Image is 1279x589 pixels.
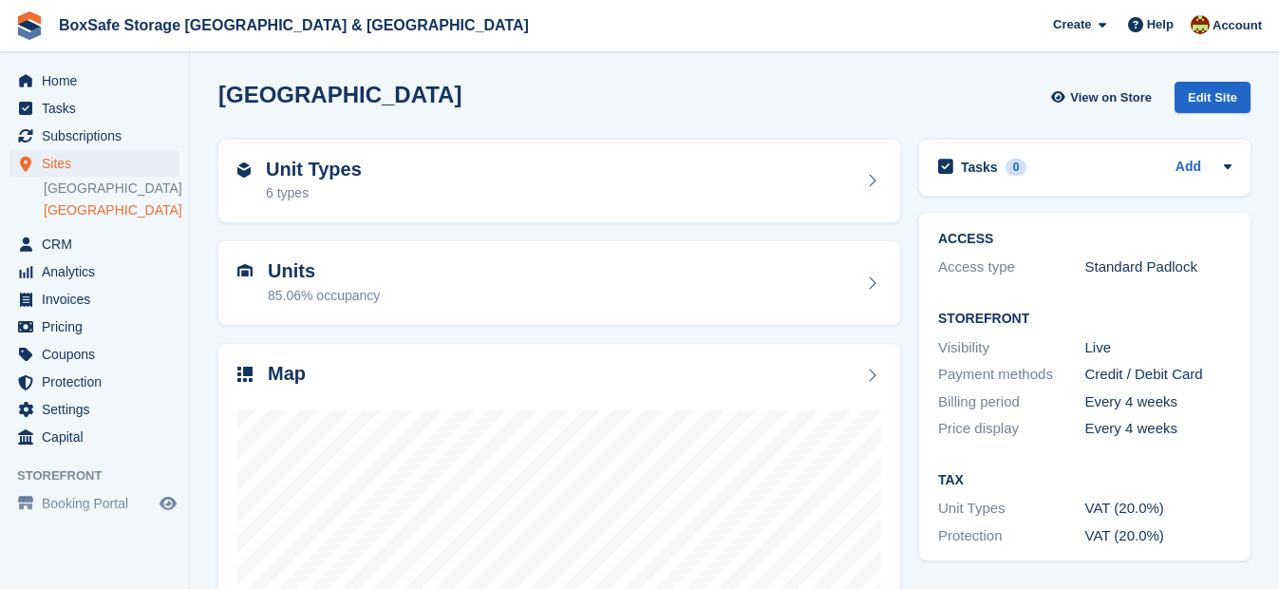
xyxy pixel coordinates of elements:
div: Edit Site [1175,82,1251,113]
a: BoxSafe Storage [GEOGRAPHIC_DATA] & [GEOGRAPHIC_DATA] [51,9,536,41]
a: menu [9,231,179,257]
span: Invoices [42,286,156,313]
img: unit-icn-7be61d7bf1b0ce9d3e12c5938cc71ed9869f7b940bace4675aadf7bd6d80202e.svg [237,264,253,277]
span: Tasks [42,95,156,122]
h2: Units [268,260,380,282]
a: [GEOGRAPHIC_DATA] [44,180,179,198]
a: menu [9,341,179,368]
a: Edit Site [1175,82,1251,121]
span: Capital [42,424,156,450]
div: 6 types [266,183,362,203]
span: Coupons [42,341,156,368]
div: Billing period [938,391,1085,413]
div: Live [1085,337,1232,359]
div: Protection [938,525,1085,547]
span: Create [1053,15,1091,34]
span: Booking Portal [42,490,156,517]
img: unit-type-icn-2b2737a686de81e16bb02015468b77c625bbabd49415b5ef34ead5e3b44a266d.svg [237,162,251,178]
a: Unit Types 6 types [218,140,900,223]
div: 0 [1006,159,1027,176]
h2: Map [268,363,306,385]
span: Account [1213,16,1262,35]
div: VAT (20.0%) [1085,525,1232,547]
span: Help [1147,15,1174,34]
a: View on Store [1048,82,1159,113]
a: menu [9,95,179,122]
div: Visibility [938,337,1085,359]
a: menu [9,490,179,517]
h2: Unit Types [266,159,362,180]
a: menu [9,286,179,313]
span: View on Store [1070,88,1152,107]
div: Unit Types [938,498,1085,520]
span: Sites [42,150,156,177]
span: Home [42,67,156,94]
span: Pricing [42,313,156,340]
a: menu [9,150,179,177]
div: Price display [938,418,1085,440]
a: menu [9,424,179,450]
img: map-icn-33ee37083ee616e46c38cad1a60f524a97daa1e2b2c8c0bc3eb3415660979fc1.svg [237,367,253,382]
div: Every 4 weeks [1085,418,1232,440]
img: Kim [1191,15,1210,34]
a: [GEOGRAPHIC_DATA] [44,201,179,219]
h2: [GEOGRAPHIC_DATA] [218,82,461,107]
span: Storefront [17,466,189,485]
a: Units 85.06% occupancy [218,241,900,325]
span: Subscriptions [42,123,156,149]
div: Payment methods [938,364,1085,386]
span: CRM [42,231,156,257]
h2: ACCESS [938,232,1232,247]
div: Every 4 weeks [1085,391,1232,413]
h2: Tasks [961,159,998,176]
span: Settings [42,396,156,423]
h2: Tax [938,473,1232,488]
div: 85.06% occupancy [268,286,380,306]
h2: Storefront [938,312,1232,327]
a: Add [1176,157,1201,179]
a: menu [9,258,179,285]
div: Standard Padlock [1085,256,1232,278]
div: Credit / Debit Card [1085,364,1232,386]
a: menu [9,123,179,149]
div: VAT (20.0%) [1085,498,1232,520]
div: Access type [938,256,1085,278]
span: Protection [42,369,156,395]
a: menu [9,313,179,340]
a: menu [9,369,179,395]
span: Analytics [42,258,156,285]
a: menu [9,396,179,423]
img: stora-icon-8386f47178a22dfd0bd8f6a31ec36ba5ce8667c1dd55bd0f319d3a0aa187defe.svg [15,11,44,40]
a: menu [9,67,179,94]
a: Preview store [157,492,179,515]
